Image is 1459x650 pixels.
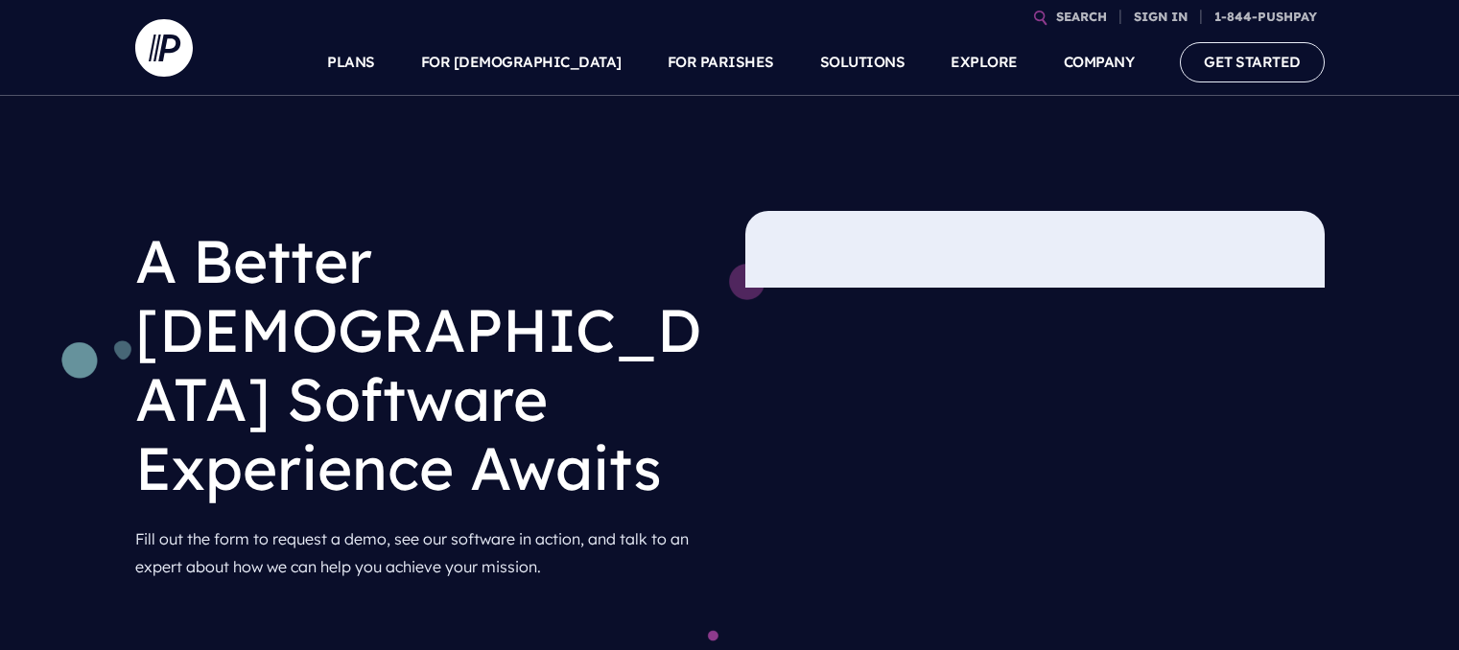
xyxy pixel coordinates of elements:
[820,29,906,96] a: SOLUTIONS
[327,29,375,96] a: PLANS
[951,29,1018,96] a: EXPLORE
[421,29,622,96] a: FOR [DEMOGRAPHIC_DATA]
[1064,29,1135,96] a: COMPANY
[135,211,715,518] h1: A Better [DEMOGRAPHIC_DATA] Software Experience Awaits
[1180,42,1325,81] a: GET STARTED
[135,518,715,589] p: Fill out the form to request a demo, see our software in action, and talk to an expert about how ...
[668,29,774,96] a: FOR PARISHES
